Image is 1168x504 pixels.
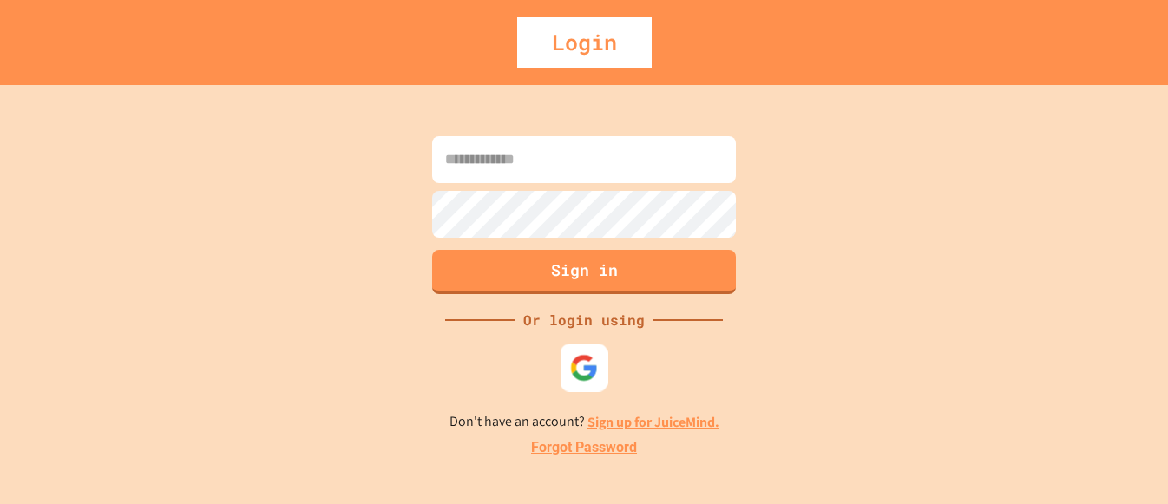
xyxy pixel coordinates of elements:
img: google-icon.svg [570,353,599,382]
p: Don't have an account? [449,411,719,433]
button: Sign in [432,250,736,294]
a: Sign up for JuiceMind. [587,413,719,431]
div: Login [517,17,652,68]
a: Forgot Password [531,437,637,458]
div: Or login using [515,310,653,331]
